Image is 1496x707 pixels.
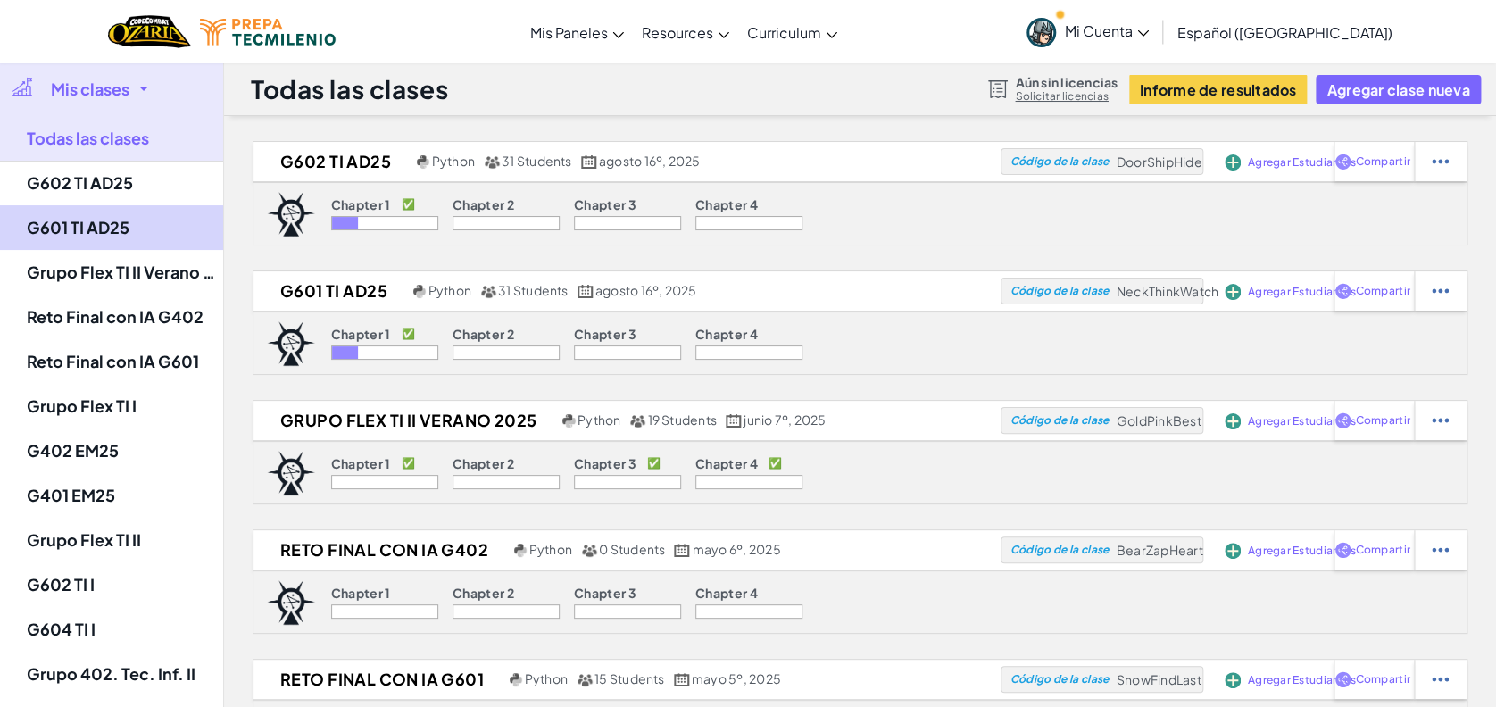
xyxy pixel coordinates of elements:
p: ✅ [647,456,661,470]
span: Aún sin licencias [1015,75,1118,89]
span: Mi Cuenta [1065,21,1149,40]
p: Chapter 4 [695,327,758,341]
img: logo [267,321,315,366]
span: Español ([GEOGRAPHIC_DATA]) [1177,23,1392,42]
span: DoorShipHide [1116,154,1201,170]
span: Código de la clase [1010,415,1109,426]
span: 31 Students [502,153,572,169]
img: python.png [510,673,523,686]
h1: Todas las clases [251,72,448,106]
p: Chapter 3 [574,197,636,212]
p: Chapter 3 [574,327,636,341]
img: python.png [417,155,430,169]
span: NeckThinkWatch [1116,283,1218,299]
span: 31 Students [498,282,569,298]
span: Compartir [1355,156,1409,167]
img: IconAddStudents.svg [1225,672,1241,688]
span: Compartir [1355,286,1409,296]
img: IconStudentEllipsis.svg [1432,283,1449,299]
img: IconAddStudents.svg [1225,413,1241,429]
p: ✅ [769,456,782,470]
img: IconStudentEllipsis.svg [1432,154,1449,170]
img: Tecmilenio logo [200,19,336,46]
span: mayo 5º, 2025 [692,670,781,686]
span: Python [428,282,471,298]
p: Chapter 3 [574,586,636,600]
span: Agregar Estudiantes [1248,416,1356,427]
span: mayo 6º, 2025 [693,541,781,557]
h2: G602 TI AD25 [253,148,412,175]
p: Chapter 1 [331,197,391,212]
span: agosto 16º, 2025 [595,282,697,298]
span: Python [578,412,620,428]
p: Chapter 1 [331,456,391,470]
img: python.png [514,544,528,557]
img: IconAddStudents.svg [1225,543,1241,559]
p: Chapter 3 [574,456,636,470]
a: Mi Cuenta [1018,4,1158,60]
img: IconStudentEllipsis.svg [1432,542,1449,558]
p: Chapter 2 [453,197,514,212]
span: Agregar Estudiantes [1248,287,1356,297]
span: junio 7º, 2025 [744,412,826,428]
img: IconShare_Purple.svg [1334,412,1351,428]
a: Español ([GEOGRAPHIC_DATA]) [1168,8,1401,56]
img: calendar.svg [578,285,594,298]
p: Chapter 2 [453,327,514,341]
img: python.png [562,414,576,428]
span: Código de la clase [1010,545,1109,555]
img: MultipleUsers.png [577,673,593,686]
a: G601 TI AD25 Python 31 Students agosto 16º, 2025 [253,278,1001,304]
img: IconStudentEllipsis.svg [1432,671,1449,687]
span: 0 Students [599,541,665,557]
h2: Reto Final con IA G402 [253,536,510,563]
p: Chapter 2 [453,586,514,600]
p: Chapter 2 [453,456,514,470]
a: Curriculum [738,8,846,56]
span: Python [525,670,568,686]
a: Reto Final con IA G402 Python 0 Students mayo 6º, 2025 [253,536,1001,563]
button: Agregar clase nueva [1316,75,1480,104]
img: IconShare_Purple.svg [1334,154,1351,170]
img: python.png [413,285,427,298]
span: Python [432,153,475,169]
a: Solicitar licencias [1015,89,1118,104]
h2: G601 TI AD25 [253,278,409,304]
span: Python [529,541,572,557]
img: MultipleUsers.png [480,285,496,298]
img: MultipleUsers.png [484,155,500,169]
img: calendar.svg [581,155,597,169]
p: Chapter 1 [331,327,391,341]
img: calendar.svg [674,673,690,686]
img: logo [267,451,315,495]
img: calendar.svg [726,414,742,428]
span: Agregar Estudiantes [1248,157,1356,168]
span: BearZapHeart [1116,542,1202,558]
p: ✅ [402,197,415,212]
span: Compartir [1355,545,1409,555]
img: avatar [1026,18,1056,47]
a: G602 TI AD25 Python 31 Students agosto 16º, 2025 [253,148,1001,175]
img: IconAddStudents.svg [1225,284,1241,300]
p: Chapter 1 [331,586,391,600]
a: Resources [633,8,738,56]
span: 19 Students [647,412,717,428]
a: Grupo Flex TI II Verano 2025 Python 19 Students junio 7º, 2025 [253,407,1001,434]
span: Curriculum [747,23,821,42]
span: Mis clases [51,81,129,97]
span: Código de la clase [1010,156,1109,167]
a: Mis Paneles [521,8,633,56]
img: logo [267,192,315,237]
a: Reto Final con IA G601 Python 15 Students mayo 5º, 2025 [253,666,1001,693]
button: Informe de resultados [1129,75,1308,104]
img: MultipleUsers.png [629,414,645,428]
span: Agregar Estudiantes [1248,675,1356,686]
img: calendar.svg [674,544,690,557]
span: GoldPinkBest [1116,412,1201,428]
span: Compartir [1355,674,1409,685]
h2: Reto Final con IA G601 [253,666,505,693]
p: Chapter 4 [695,456,758,470]
a: Ozaria by CodeCombat logo [108,13,191,50]
img: IconShare_Purple.svg [1334,542,1351,558]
